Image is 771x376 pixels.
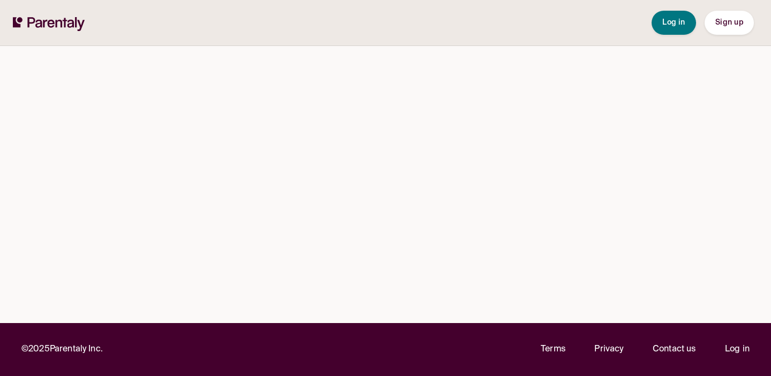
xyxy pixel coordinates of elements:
[594,342,623,357] a: Privacy
[21,342,103,357] p: © 2025 Parentaly Inc.
[652,11,696,35] button: Log in
[541,342,565,357] a: Terms
[725,342,750,357] a: Log in
[653,342,696,357] p: Contact us
[705,11,754,35] button: Sign up
[662,19,685,26] span: Log in
[715,19,743,26] span: Sign up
